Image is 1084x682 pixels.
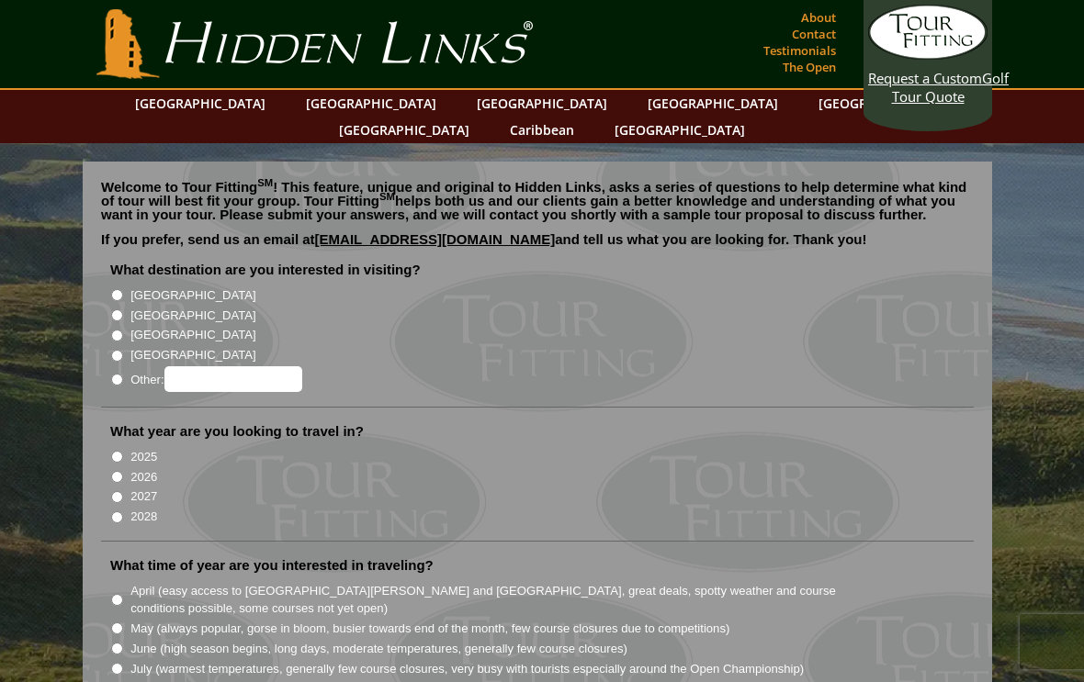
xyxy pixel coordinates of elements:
sup: SM [257,177,273,188]
a: [GEOGRAPHIC_DATA] [605,117,754,143]
label: What year are you looking to travel in? [110,422,364,441]
a: Testimonials [759,38,841,63]
a: [GEOGRAPHIC_DATA] [809,90,958,117]
label: April (easy access to [GEOGRAPHIC_DATA][PERSON_NAME] and [GEOGRAPHIC_DATA], great deals, spotty w... [130,582,869,618]
label: [GEOGRAPHIC_DATA] [130,286,255,305]
label: What destination are you interested in visiting? [110,261,421,279]
a: [GEOGRAPHIC_DATA] [638,90,787,117]
a: [EMAIL_ADDRESS][DOMAIN_NAME] [315,231,556,247]
a: [GEOGRAPHIC_DATA] [126,90,275,117]
a: Caribbean [501,117,583,143]
label: [GEOGRAPHIC_DATA] [130,326,255,344]
span: Request a Custom [868,69,982,87]
label: What time of year are you interested in traveling? [110,556,434,575]
a: Request a CustomGolf Tour Quote [868,5,988,106]
sup: SM [379,191,395,202]
label: [GEOGRAPHIC_DATA] [130,307,255,325]
label: July (warmest temperatures, generally few course closures, very busy with tourists especially aro... [130,660,804,678]
a: [GEOGRAPHIC_DATA] [330,117,479,143]
label: May (always popular, gorse in bloom, busier towards end of the month, few course closures due to ... [130,620,729,638]
label: 2028 [130,508,157,526]
p: Welcome to Tour Fitting ! This feature, unique and original to Hidden Links, asks a series of que... [101,180,974,221]
label: Other: [130,366,301,392]
p: If you prefer, send us an email at and tell us what you are looking for. Thank you! [101,232,974,260]
a: [GEOGRAPHIC_DATA] [468,90,616,117]
label: 2025 [130,448,157,466]
label: June (high season begins, long days, moderate temperatures, generally few course closures) [130,640,627,658]
a: The Open [778,54,841,80]
label: 2026 [130,468,157,486]
a: [GEOGRAPHIC_DATA] [297,90,446,117]
label: 2027 [130,487,157,506]
input: Other: [164,366,302,392]
label: [GEOGRAPHIC_DATA] [130,346,255,364]
a: About [796,5,841,30]
a: Contact [787,21,841,47]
